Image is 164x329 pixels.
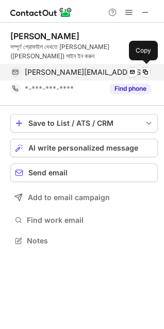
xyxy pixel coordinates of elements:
button: Send email [10,163,158,182]
button: Notes [10,234,158,248]
button: Reveal Button [110,84,151,94]
div: সম্পূর্ণ প্রোফাইল দেখতে [PERSON_NAME] ([PERSON_NAME]) সাইন ইন করুন [10,42,158,61]
button: save-profile-one-click [10,114,158,133]
div: [PERSON_NAME] [10,31,79,41]
span: Notes [27,236,154,245]
span: [PERSON_NAME][EMAIL_ADDRESS][PERSON_NAME][DOMAIN_NAME] [25,68,151,77]
div: Save to List / ATS / CRM [28,119,140,127]
img: ContactOut v5.3.10 [10,6,72,19]
button: Find work email [10,213,158,227]
span: Send email [28,169,68,177]
span: Find work email [27,216,154,225]
span: Add to email campaign [28,193,110,202]
button: Add to email campaign [10,188,158,207]
span: AI write personalized message [28,144,138,152]
button: AI write personalized message [10,139,158,157]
